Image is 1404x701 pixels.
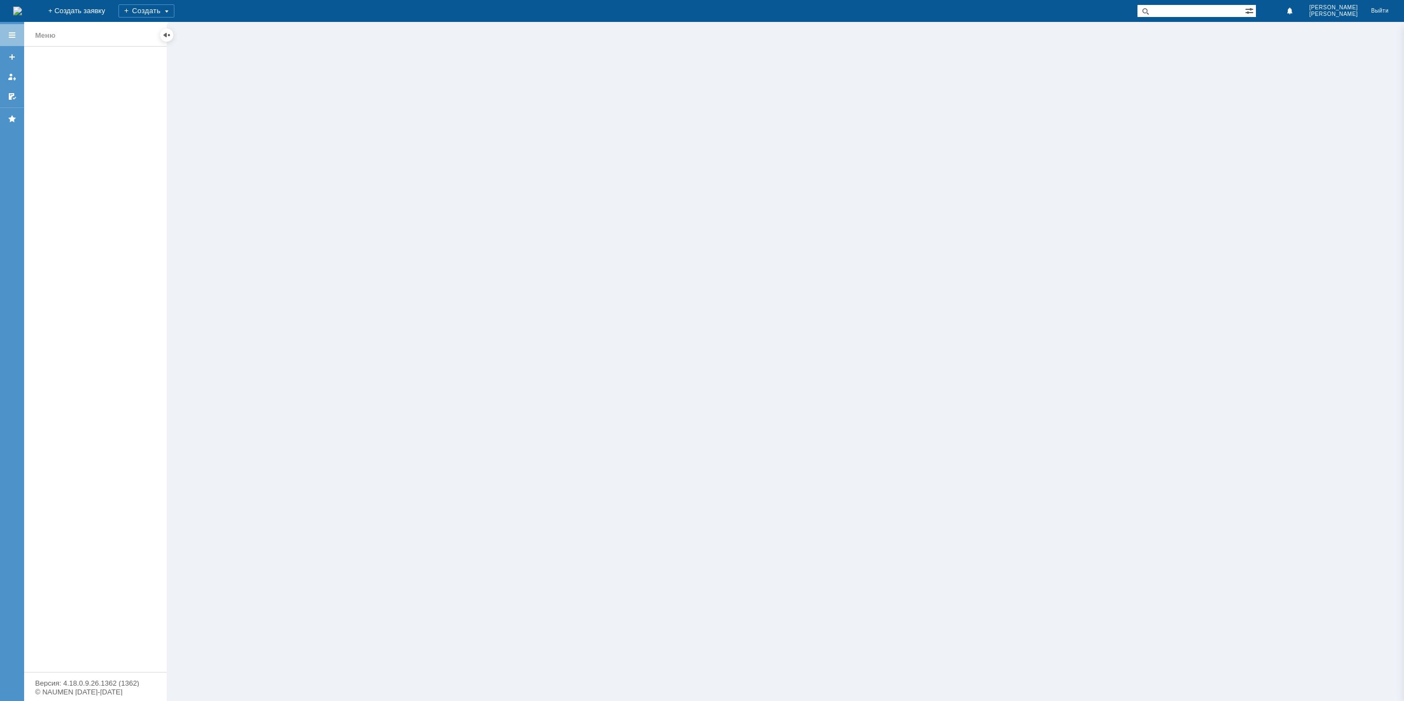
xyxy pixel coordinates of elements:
[1309,11,1358,18] span: [PERSON_NAME]
[13,7,22,15] a: Перейти на домашнюю страницу
[35,680,156,687] div: Версия: 4.18.0.9.26.1362 (1362)
[13,7,22,15] img: logo
[35,29,55,42] div: Меню
[1309,4,1358,11] span: [PERSON_NAME]
[118,4,174,18] div: Создать
[35,688,156,696] div: © NAUMEN [DATE]-[DATE]
[160,29,173,42] div: Скрыть меню
[1245,5,1256,15] span: Расширенный поиск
